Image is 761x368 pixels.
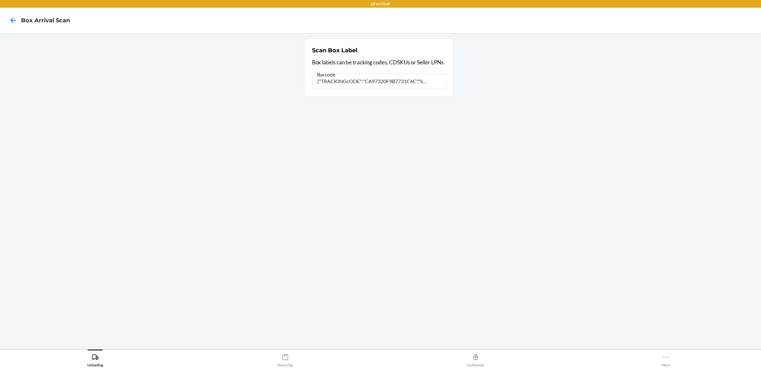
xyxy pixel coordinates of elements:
[190,350,381,367] button: Receiving
[21,16,70,25] h4: Box Arrival Scan
[371,1,390,7] p: DFW1TMP
[278,351,293,367] div: Receiving
[316,71,336,78] span: Barcode
[312,58,446,67] p: Box labels can be tracking codes, CDSKUs or Seller LPNs
[380,350,571,367] button: Outbounds
[467,351,484,367] div: Outbounds
[312,46,357,54] h2: Scan Box Label
[312,74,446,89] input: Barcode
[662,351,670,367] div: More
[87,351,103,367] div: Unloading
